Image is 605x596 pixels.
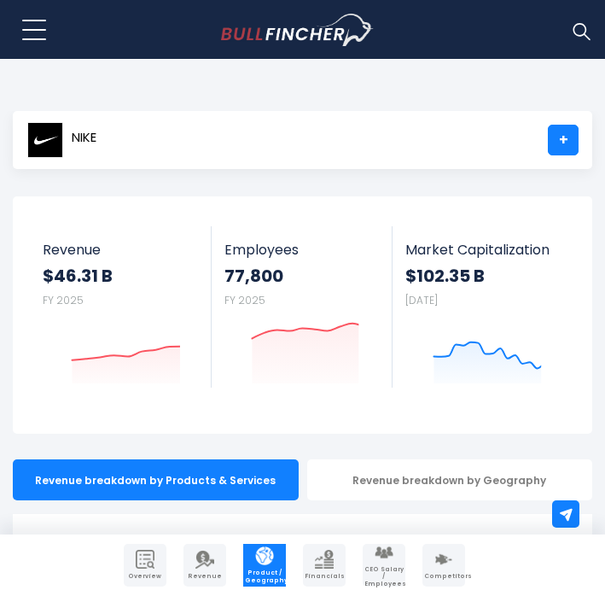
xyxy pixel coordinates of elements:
[422,544,465,587] a: Company Competitors
[26,125,97,155] a: NIKE
[185,573,224,580] span: Revenue
[405,242,561,258] span: Market Capitalization
[43,242,199,258] span: Revenue
[405,293,438,307] small: [DATE]
[125,573,165,580] span: Overview
[27,122,63,158] img: NKE logo
[224,293,265,307] small: FY 2025
[224,242,379,258] span: Employees
[72,131,96,145] span: NIKE
[424,573,463,580] span: Competitors
[548,125,579,155] a: +
[221,14,404,46] a: Go to homepage
[243,544,286,587] a: Company Product/Geography
[43,265,199,287] strong: $46.31 B
[43,293,84,307] small: FY 2025
[224,265,379,287] strong: 77,800
[405,265,561,287] strong: $102.35 B
[393,226,573,388] a: Market Capitalization $102.35 B [DATE]
[363,544,405,587] a: Company Employees
[364,566,404,587] span: CEO Salary / Employees
[26,529,579,555] h1: NIKE's Revenue by Segment
[124,544,166,587] a: Company Overview
[307,459,593,500] div: Revenue breakdown by Geography
[221,14,374,46] img: Bullfincher logo
[212,226,392,388] a: Employees 77,800 FY 2025
[305,573,344,580] span: Financials
[30,226,212,388] a: Revenue $46.31 B FY 2025
[13,459,299,500] div: Revenue breakdown by Products & Services
[245,570,284,584] span: Product / Geography
[183,544,226,587] a: Company Revenue
[303,544,346,587] a: Company Financials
